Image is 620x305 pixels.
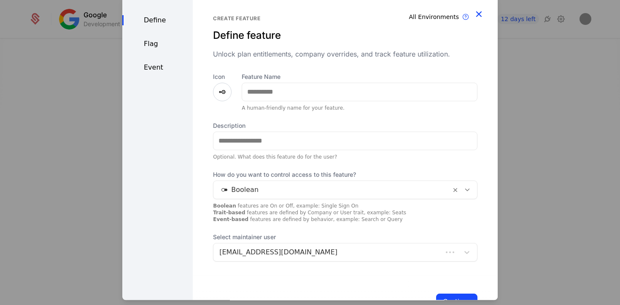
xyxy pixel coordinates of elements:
label: Description [213,121,477,130]
div: A human-friendly name for your feature. [242,105,477,111]
strong: Event-based [213,216,248,222]
strong: Trait-based [213,210,245,216]
label: Feature Name [242,73,477,81]
span: How do you want to control access to this feature? [213,170,477,179]
div: Event [122,62,193,73]
div: Define feature [213,29,477,42]
strong: Boolean [213,203,236,209]
div: Unlock plan entitlements, company overrides, and track feature utilization. [213,49,477,59]
div: features are On or Off, example: Single Sign On features are defined by Company or User trait, ex... [213,202,477,223]
div: Create feature [213,15,477,22]
div: All Environments [409,13,459,21]
span: Select maintainer user [213,233,477,241]
div: Define [122,15,193,25]
label: Icon [213,73,232,81]
div: Flag [122,39,193,49]
div: Optional. What does this feature do for the user? [213,154,477,160]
